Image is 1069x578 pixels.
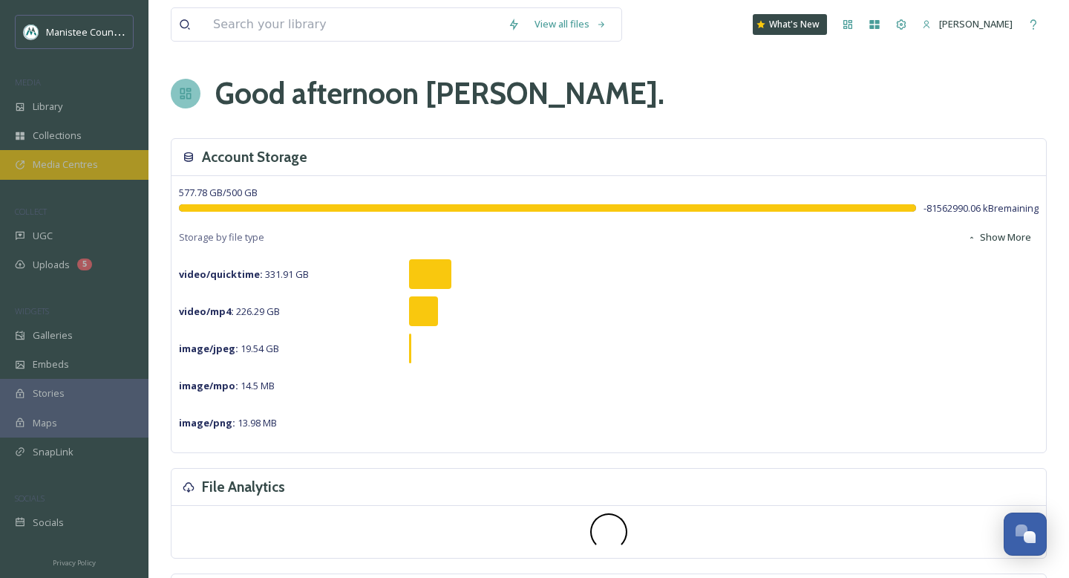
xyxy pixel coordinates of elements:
a: Privacy Policy [53,553,96,571]
span: 13.98 MB [179,416,277,429]
span: MEDIA [15,77,41,88]
span: Maps [33,416,57,430]
span: SOCIALS [15,493,45,504]
span: [PERSON_NAME] [939,17,1013,30]
img: logo.jpeg [24,25,39,39]
span: Storage by file type [179,230,264,244]
strong: video/quicktime : [179,267,263,281]
strong: image/png : [179,416,235,429]
button: Open Chat [1004,513,1047,556]
span: Galleries [33,328,73,342]
span: 14.5 MB [179,379,275,392]
button: Show More [960,223,1039,252]
strong: video/mp4 : [179,305,234,318]
span: Stories [33,386,65,400]
a: [PERSON_NAME] [915,10,1020,39]
span: Collections [33,129,82,143]
span: -81562990.06 kB remaining [923,201,1039,215]
span: Embeds [33,357,69,371]
div: 5 [77,259,92,270]
span: UGC [33,229,53,243]
strong: image/jpeg : [179,342,238,355]
a: What's New [753,14,827,35]
span: 331.91 GB [179,267,309,281]
input: Search your library [206,8,500,41]
h3: Account Storage [202,146,307,168]
span: WIDGETS [15,305,49,316]
h3: File Analytics [202,476,285,498]
a: View all files [527,10,614,39]
span: 19.54 GB [179,342,279,355]
span: Library [33,100,62,114]
span: Socials [33,516,64,530]
span: Manistee County Tourism [46,25,160,39]
span: Media Centres [33,158,98,172]
span: 577.78 GB / 500 GB [179,186,258,199]
span: Privacy Policy [53,558,96,568]
strong: image/mpo : [179,379,238,392]
span: COLLECT [15,206,47,217]
span: 226.29 GB [179,305,280,318]
h1: Good afternoon [PERSON_NAME] . [215,71,664,116]
span: Uploads [33,258,70,272]
span: SnapLink [33,445,73,459]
